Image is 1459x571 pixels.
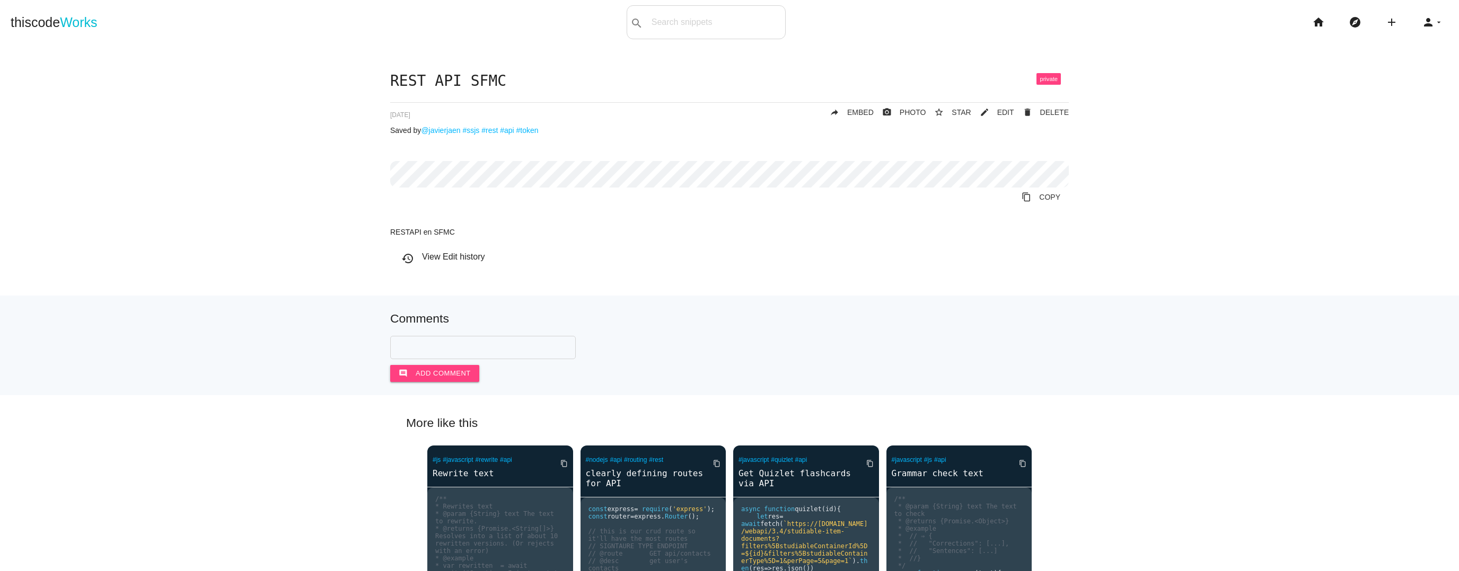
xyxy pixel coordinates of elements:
[390,126,1069,135] p: Saved by
[1040,108,1069,117] span: DELETE
[390,312,1069,325] h5: Comments
[401,252,1069,262] h6: View Edit history
[866,454,874,473] i: content_copy
[390,228,1069,236] p: RESTAPI en SFMC
[741,505,760,513] span: async
[433,456,441,463] a: #js
[713,454,720,473] i: content_copy
[847,108,874,117] span: EMBED
[669,505,672,513] span: (
[475,456,498,463] a: #rewrite
[688,513,699,520] span: ();
[1023,103,1032,122] i: delete
[608,505,635,513] span: express
[11,5,98,39] a: thiscodeWorks
[634,505,638,513] span: =
[552,454,568,473] a: Copy to Clipboard
[401,252,414,265] i: history
[560,454,568,473] i: content_copy
[997,108,1014,117] span: EDIT
[588,505,608,513] span: const
[443,456,473,463] a: #javascript
[830,103,839,122] i: reply
[627,6,646,39] button: search
[630,6,643,40] i: search
[1422,5,1435,39] i: person
[764,505,795,513] span: function
[421,126,460,135] a: @javierjaen
[926,103,971,122] button: star_borderSTAR
[586,456,608,463] a: #nodejs
[634,513,661,520] span: express
[825,505,833,513] span: id
[610,456,622,463] a: #api
[934,456,946,463] a: #api
[771,456,793,463] a: #quizlet
[971,103,1014,122] a: mode_editEDIT
[399,365,408,382] i: comment
[1014,103,1069,122] a: Delete Post
[630,513,634,520] span: =
[739,456,769,463] a: #javascript
[588,550,711,557] span: // @route GET api/contacts
[661,513,665,520] span: .
[642,505,669,513] span: require
[795,505,822,513] span: quizlet
[665,513,688,520] span: Router
[1349,5,1361,39] i: explore
[427,467,573,479] a: Rewrite text
[886,467,1032,479] a: Grammar check text
[833,505,840,513] span: ){
[1385,5,1398,39] i: add
[588,513,608,520] span: const
[390,365,479,382] button: commentAdd comment
[608,513,630,520] span: router
[882,103,892,122] i: photo_camera
[649,456,663,463] a: #rest
[588,542,688,550] span: // SIGNTAURE TYPE ENDPOINT
[779,520,783,528] span: (
[672,505,707,513] span: 'express'
[900,108,926,117] span: PHOTO
[588,528,700,542] span: // this is our crud route so it'll have the most routes
[795,456,807,463] a: #api
[894,495,1021,569] span: /** * @param {String} text The text to check * @returns {Promise.<Object>} * @example * // ⇒ { * ...
[707,505,715,513] span: );
[822,505,825,513] span: (
[1013,188,1069,207] a: Copy to Clipboard
[624,456,647,463] a: #routing
[892,456,922,463] a: #javascript
[462,126,479,135] a: #ssjs
[779,513,783,520] span: =
[821,103,874,122] a: replyEMBED
[760,520,779,528] span: fetch
[390,111,410,119] span: [DATE]
[500,456,512,463] a: #api
[500,126,514,135] a: #api
[741,520,867,565] span: `https://[DOMAIN_NAME]/webapi/3.4/studiable-item-documents?filters%5BstudiableContainerId%5D=${id...
[1435,5,1443,39] i: arrow_drop_down
[705,454,720,473] a: Copy to Clipboard
[646,11,785,33] input: Search snippets
[952,108,971,117] span: STAR
[768,513,780,520] span: res
[924,456,932,463] a: #js
[481,126,498,135] a: #rest
[934,103,944,122] i: star_border
[852,557,860,565] span: ).
[741,520,760,528] span: await
[390,416,1069,430] h5: More like this
[757,513,768,520] span: let
[980,103,989,122] i: mode_edit
[390,73,1069,90] h1: REST API SFMC
[1022,188,1031,207] i: content_copy
[1312,5,1325,39] i: home
[60,15,97,30] span: Works
[1010,454,1026,473] a: Copy to Clipboard
[1019,454,1026,473] i: content_copy
[733,467,879,489] a: Get Quizlet flashcards via API
[874,103,926,122] a: photo_cameraPHOTO
[858,454,874,473] a: Copy to Clipboard
[581,467,726,489] a: clearly defining routes for API
[516,126,539,135] a: #token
